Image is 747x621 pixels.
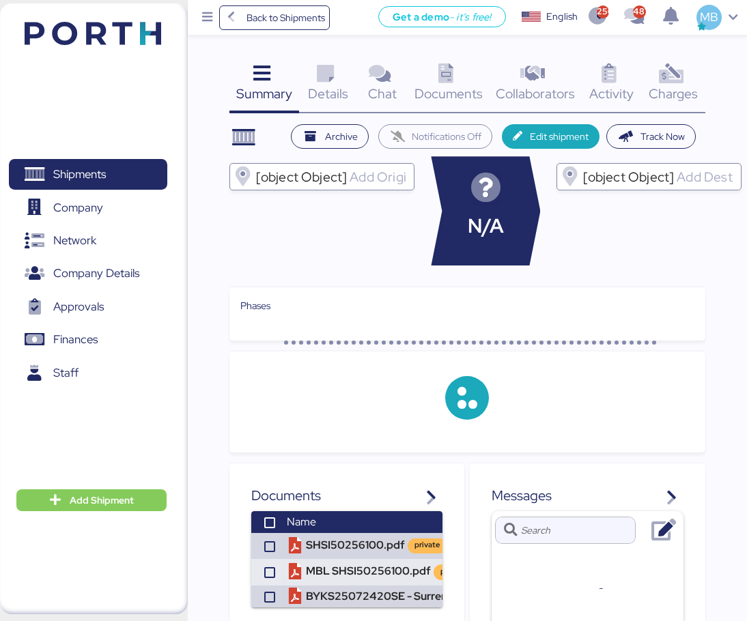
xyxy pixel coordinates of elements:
[414,85,483,102] span: Documents
[521,517,628,544] input: Search
[649,85,698,102] span: Charges
[251,485,442,506] div: Documents
[9,258,167,289] a: Company Details
[53,363,79,383] span: Staff
[53,263,139,283] span: Company Details
[583,171,675,183] span: [object Object]
[492,485,683,506] div: Messages
[287,515,316,529] span: Name
[281,586,534,608] td: BYKS25072420SE - Surrendered HBL.pdf
[9,358,167,389] a: Staff
[53,330,98,349] span: Finances
[347,169,408,185] input: [object Object]
[246,10,325,26] span: Back to Shipments
[308,85,348,102] span: Details
[281,559,534,585] td: MBL SHSI50256100.pdf
[440,566,466,577] div: private
[53,231,96,250] span: Network
[468,212,504,241] span: N/A
[9,192,167,223] a: Company
[674,169,735,185] input: [object Object]
[256,171,348,183] span: [object Object]
[240,298,694,313] div: Phases
[546,10,578,24] div: English
[412,128,481,145] span: Notifications Off
[502,124,600,149] button: Edit shipment
[700,8,718,26] span: MB
[640,128,685,145] span: Track Now
[414,539,440,551] div: private
[53,164,106,184] span: Shipments
[196,6,219,29] button: Menu
[368,85,397,102] span: Chat
[16,489,167,511] button: Add Shipment
[589,85,634,102] span: Activity
[236,85,292,102] span: Summary
[9,159,167,190] a: Shipments
[378,124,493,149] button: Notifications Off
[9,225,167,257] a: Network
[281,533,534,559] td: SHSI50256100.pdf
[9,324,167,356] a: Finances
[496,85,575,102] span: Collaborators
[53,198,103,218] span: Company
[53,297,104,317] span: Approvals
[219,5,330,30] a: Back to Shipments
[530,128,589,145] span: Edit shipment
[291,124,369,149] button: Archive
[70,492,134,508] span: Add Shipment
[606,124,696,149] button: Track Now
[325,128,358,145] span: Archive
[9,291,167,323] a: Approvals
